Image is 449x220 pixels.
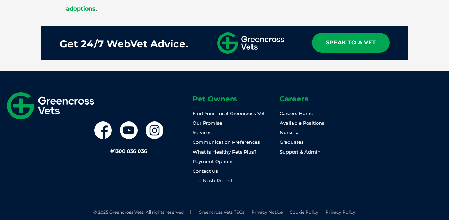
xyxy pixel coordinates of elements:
[280,95,355,102] h6: Careers
[193,120,222,126] a: Our Promise
[280,139,304,145] a: Graduates
[93,209,192,215] li: © 2025 Greencross Vets. All rights reserved
[193,178,233,183] a: The Nosh Project
[280,149,321,155] a: Support & Admin
[193,111,265,116] a: Find Your Local Greencross Vet
[110,148,147,154] a: #1300 836 036
[193,149,256,155] a: What is Healthy Pets Plus?
[280,130,299,135] a: Nursing
[280,111,313,116] a: Careers Home
[193,159,234,164] a: Payment Options
[312,33,390,53] a: Speak To A Vet
[326,209,356,215] a: Privacy Policy
[110,148,114,154] span: #
[193,168,218,174] a: Contact Us
[60,33,188,55] div: Get 24/7 WebVet Advice.
[251,209,283,215] a: Privacy Notice
[193,130,212,135] a: Services
[193,139,260,145] a: Communication Preferences
[193,95,268,102] h6: Pet Owners
[217,32,284,54] img: gxv-logo-horizontal.svg
[290,209,318,215] a: Cookie Policy
[199,209,244,215] a: Greencross Vets T&Cs
[280,120,324,126] a: Available Positions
